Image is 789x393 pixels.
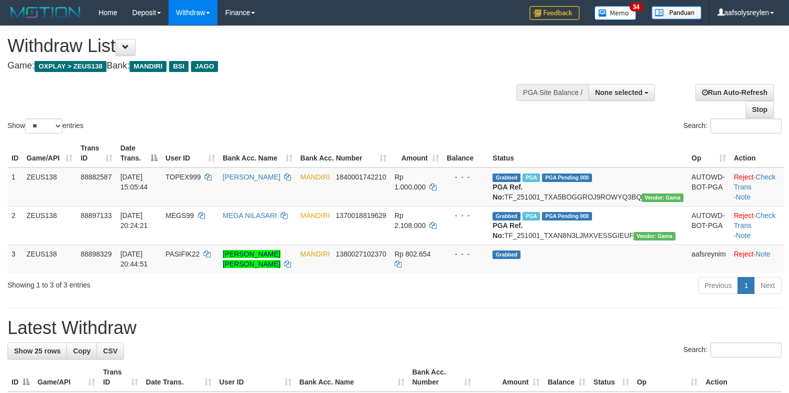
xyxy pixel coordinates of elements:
span: JAGO [191,61,218,72]
td: aafsreynim [687,244,730,273]
input: Search: [710,342,781,357]
a: Reject [734,211,754,219]
th: User ID: activate to sort column ascending [161,139,218,167]
th: ID [7,139,22,167]
span: Copy [73,347,90,355]
a: [PERSON_NAME] [PERSON_NAME] [223,250,280,268]
img: Button%20Memo.svg [594,6,636,20]
a: MEGA NILASARI [223,211,277,219]
img: panduan.png [651,6,701,19]
span: Grabbed [492,250,520,259]
td: TF_251001_TXA5BOGGROJ9ROWYQ3BQ [488,167,687,206]
th: Op: activate to sort column ascending [633,363,702,391]
a: Note [755,250,770,258]
th: Amount: activate to sort column ascending [390,139,443,167]
th: Action [730,139,784,167]
div: - - - [447,249,485,259]
a: Check Trans [734,211,775,229]
span: Rp 2.108.000 [394,211,425,229]
th: Bank Acc. Name: activate to sort column ascending [295,363,408,391]
a: Show 25 rows [7,342,67,359]
span: [DATE] 15:05:44 [120,173,148,191]
span: 34 [629,2,643,11]
span: PGA Pending [542,212,592,220]
b: PGA Ref. No: [492,221,522,239]
span: Copy 1370018819629 to clipboard [335,211,386,219]
img: MOTION_logo.png [7,5,83,20]
a: Reject [734,250,754,258]
td: · · [730,167,784,206]
td: 1 [7,167,22,206]
b: PGA Ref. No: [492,183,522,201]
th: Balance: activate to sort column ascending [543,363,589,391]
span: PGA Pending [542,173,592,182]
td: · [730,244,784,273]
th: Balance [443,139,489,167]
div: - - - [447,172,485,182]
th: Op: activate to sort column ascending [687,139,730,167]
h4: Game: Bank: [7,61,516,71]
h1: Withdraw List [7,36,516,56]
a: Note [736,231,751,239]
td: TF_251001_TXAN8N3LJMXVESSGIEUF [488,206,687,244]
label: Search: [683,342,781,357]
span: MEGS99 [165,211,194,219]
span: BSI [169,61,188,72]
td: ZEUS138 [22,167,76,206]
th: Game/API: activate to sort column ascending [22,139,76,167]
span: 88882587 [80,173,111,181]
select: Showentries [25,118,62,133]
td: ZEUS138 [22,206,76,244]
td: 3 [7,244,22,273]
h1: Latest Withdraw [7,318,781,338]
td: 2 [7,206,22,244]
span: Copy 1380027102370 to clipboard [335,250,386,258]
span: None selected [595,88,642,96]
a: CSV [96,342,124,359]
span: [DATE] 20:44:51 [120,250,148,268]
th: Action [701,363,781,391]
th: Amount: activate to sort column ascending [475,363,543,391]
a: Stop [745,101,774,118]
span: MANDIRI [300,173,330,181]
th: ID: activate to sort column descending [7,363,33,391]
div: - - - [447,210,485,220]
img: Feedback.jpg [529,6,579,20]
span: Grabbed [492,173,520,182]
th: Trans ID: activate to sort column ascending [99,363,142,391]
button: None selected [588,84,655,101]
label: Search: [683,118,781,133]
span: Show 25 rows [14,347,60,355]
div: Showing 1 to 3 of 3 entries [7,276,321,290]
a: Copy [66,342,97,359]
td: AUTOWD-BOT-PGA [687,206,730,244]
span: Marked by aafsolysreylen [522,212,540,220]
a: Next [754,277,781,294]
a: 1 [737,277,754,294]
span: Vendor URL: https://trx31.1velocity.biz [633,232,675,240]
a: Note [736,193,751,201]
a: Previous [698,277,738,294]
th: Status: activate to sort column ascending [589,363,633,391]
span: Grabbed [492,212,520,220]
td: · · [730,206,784,244]
span: [DATE] 20:24:21 [120,211,148,229]
th: Status [488,139,687,167]
th: Game/API: activate to sort column ascending [33,363,99,391]
th: Date Trans.: activate to sort column descending [116,139,161,167]
th: User ID: activate to sort column ascending [215,363,295,391]
th: Bank Acc. Name: activate to sort column ascending [219,139,296,167]
td: AUTOWD-BOT-PGA [687,167,730,206]
span: TOPEX999 [165,173,201,181]
span: CSV [103,347,117,355]
div: PGA Site Balance / [516,84,588,101]
span: MANDIRI [300,250,330,258]
a: [PERSON_NAME] [223,173,280,181]
th: Trans ID: activate to sort column ascending [76,139,116,167]
span: 88898329 [80,250,111,258]
span: Vendor URL: https://trx31.1velocity.biz [641,193,683,202]
span: MANDIRI [129,61,166,72]
th: Date Trans.: activate to sort column ascending [142,363,215,391]
span: Rp 1.000.000 [394,173,425,191]
span: MANDIRI [300,211,330,219]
